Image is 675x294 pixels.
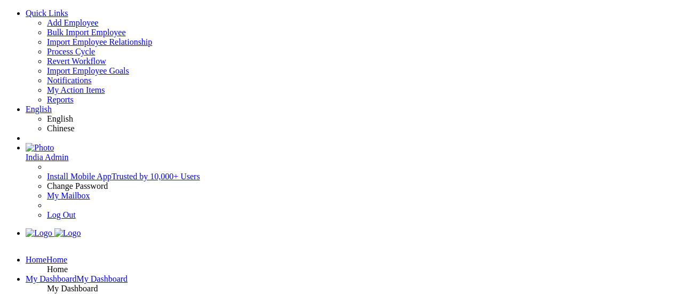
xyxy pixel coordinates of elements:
img: Photo [26,143,54,153]
img: Logo [26,228,52,238]
span: Home [47,265,68,274]
a: Notifications [47,76,92,85]
a: Log Out [47,210,76,219]
img: Logo [54,228,81,238]
a: Reports [47,95,74,104]
a: My Action Items [47,85,105,94]
label: Home [26,255,46,264]
span: My Dashboard [47,284,98,293]
a: Chinese [47,124,75,133]
a: English [26,105,52,114]
span: Home [46,255,67,264]
span: Install Mobile App [47,172,112,181]
a: Import Employee Goals [47,66,129,75]
a: Bulk Import Employee [47,28,126,37]
a: My DashboardMy Dashboard [26,274,128,283]
span: India Admin [26,153,68,162]
a: Import Employee Relationship [47,37,152,46]
a: Add Employee [47,18,98,27]
a: Change Password [47,181,108,190]
label: My Dashboard [26,274,77,283]
a: Process Cycle [47,47,95,56]
a: Revert Workflow [47,57,106,66]
a: HomeHome [26,255,67,264]
span: My Dashboard [77,274,128,283]
a: English [47,114,73,123]
a: Photo India Admin [26,143,671,162]
a: Install Mobile AppTrusted by 10,000+ Users [47,172,200,181]
span: Trusted by 10,000+ Users [112,172,200,181]
a: My Mailbox [47,191,90,200]
a: Quick Links [26,9,68,18]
